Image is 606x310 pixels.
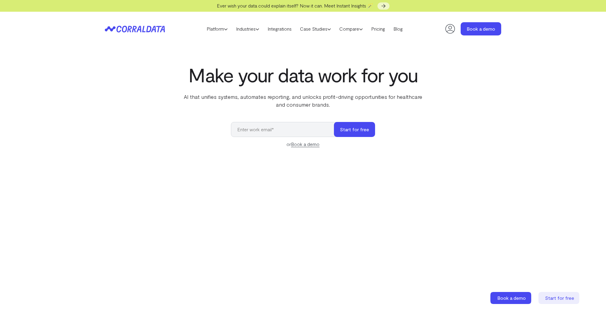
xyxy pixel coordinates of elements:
a: Compare [335,24,367,33]
a: Platform [202,24,232,33]
p: AI that unifies systems, automates reporting, and unlocks profit-driving opportunities for health... [180,93,426,108]
div: or [231,141,375,148]
a: Blog [389,24,407,33]
a: Book a demo [461,22,501,35]
h1: Make your data work for you [180,64,426,86]
button: Start for free [334,122,375,137]
a: Case Studies [296,24,335,33]
a: Book a demo [291,141,320,147]
a: Start for free [538,292,580,304]
a: Integrations [263,24,296,33]
input: Enter work email* [231,122,340,137]
a: Pricing [367,24,389,33]
span: Ever wish your data could explain itself? Now it can. Meet Instant Insights 🪄 [217,3,373,8]
a: Industries [232,24,263,33]
span: Book a demo [497,295,526,301]
span: Start for free [545,295,574,301]
a: Book a demo [490,292,532,304]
